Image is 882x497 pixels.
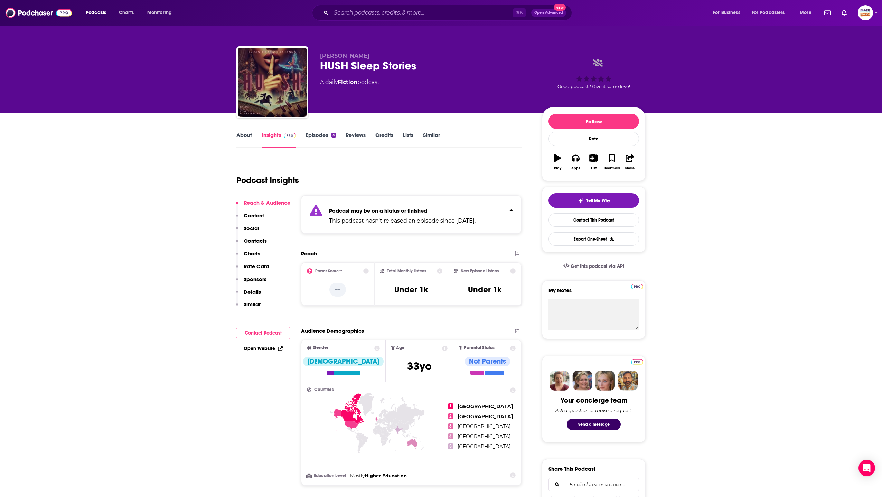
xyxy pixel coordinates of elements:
div: Open Intercom Messenger [858,460,875,476]
div: List [591,166,597,170]
button: Bookmark [603,150,621,175]
div: Bookmark [604,166,620,170]
a: Show notifications dropdown [839,7,850,19]
div: [DEMOGRAPHIC_DATA] [303,357,384,366]
span: [GEOGRAPHIC_DATA] [458,413,513,420]
span: Higher Education [365,473,407,478]
img: HUSH Sleep Stories [238,48,307,117]
div: Good podcast? Give it some love! [542,53,646,95]
span: 3 [448,423,453,429]
section: Click to expand status details [301,195,522,234]
a: Episodes4 [306,132,336,148]
h2: Power Score™ [315,269,342,273]
button: Content [236,212,264,225]
span: For Podcasters [752,8,785,18]
a: Charts [114,7,138,18]
span: [GEOGRAPHIC_DATA] [458,423,510,430]
button: Show profile menu [858,5,873,20]
h2: New Episode Listens [461,269,499,273]
span: New [554,4,566,11]
span: Open Advanced [534,11,563,15]
p: Charts [244,250,260,257]
img: tell me why sparkle [578,198,583,204]
a: About [236,132,252,148]
span: [GEOGRAPHIC_DATA] [458,443,510,450]
p: Similar [244,301,261,308]
a: Contact This Podcast [548,213,639,227]
div: Play [554,166,561,170]
img: Sydney Profile [550,371,570,391]
h3: Share This Podcast [548,466,595,472]
button: Contact Podcast [236,327,290,339]
span: Parental Status [464,346,495,350]
button: Send a message [567,419,621,430]
span: Gender [313,346,328,350]
span: ⌘ K [513,8,526,17]
span: [PERSON_NAME] [320,53,369,59]
div: A daily podcast [320,78,379,86]
span: 33 yo [407,359,432,373]
div: Share [625,166,635,170]
span: Charts [119,8,134,18]
button: Contacts [236,237,267,250]
span: Get this podcast via API [571,263,624,269]
p: Sponsors [244,276,266,282]
span: Good podcast? Give it some love! [557,84,630,89]
button: Similar [236,301,261,314]
a: Pro website [631,283,643,289]
span: Tell Me Why [586,198,610,204]
span: For Business [713,8,740,18]
img: Podchaser Pro [284,133,296,138]
span: Podcasts [86,8,106,18]
h1: Podcast Insights [236,175,299,186]
a: Reviews [346,132,366,148]
span: Monitoring [147,8,172,18]
span: 4 [448,433,453,439]
div: Your concierge team [561,396,627,405]
div: Search followers [548,478,639,491]
p: Contacts [244,237,267,244]
span: Age [396,346,405,350]
button: Charts [236,250,260,263]
img: Barbara Profile [572,371,592,391]
p: Social [244,225,259,232]
button: Apps [566,150,584,175]
button: open menu [708,7,749,18]
p: Content [244,212,264,219]
span: [GEOGRAPHIC_DATA] [458,433,510,440]
input: Search podcasts, credits, & more... [331,7,513,18]
button: tell me why sparkleTell Me Why [548,193,639,208]
div: Search podcasts, credits, & more... [319,5,579,21]
span: 2 [448,413,453,419]
button: Details [236,289,261,301]
img: Podchaser Pro [631,359,643,365]
a: Open Website [244,346,283,351]
button: Rate Card [236,263,269,276]
span: [GEOGRAPHIC_DATA] [458,403,513,410]
button: Social [236,225,259,238]
button: Export One-Sheet [548,232,639,246]
span: 5 [448,443,453,449]
span: Mostly [350,473,365,478]
h2: Reach [301,250,317,257]
h3: Under 1k [394,284,428,295]
img: User Profile [858,5,873,20]
button: Open AdvancedNew [531,9,566,17]
p: Reach & Audience [244,199,290,206]
button: Follow [548,114,639,129]
p: Details [244,289,261,295]
div: Ask a question or make a request. [555,407,632,413]
span: 1 [448,403,453,409]
a: Pro website [631,358,643,365]
div: Apps [571,166,580,170]
button: open menu [747,7,795,18]
button: open menu [81,7,115,18]
a: Lists [403,132,413,148]
div: 4 [331,133,336,138]
h2: Audience Demographics [301,328,364,334]
strong: Podcast may be on a hiatus or finished [329,207,427,214]
button: Play [548,150,566,175]
span: More [800,8,811,18]
a: Credits [375,132,393,148]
